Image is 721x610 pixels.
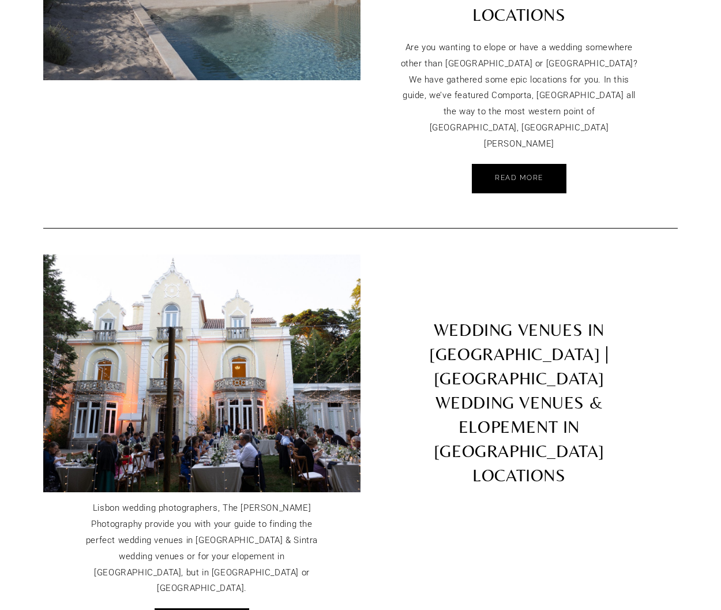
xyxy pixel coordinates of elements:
a: Read More [472,164,566,193]
a: WEDDING VENUES IN [GEOGRAPHIC_DATA] | [GEOGRAPHIC_DATA] WEDDING VENUES & ELOPEMENT IN [GEOGRAPHIC... [360,255,678,493]
img: WEDDING VENUES IN LISBON | SINTRA WEDDING VENUES &amp; ELOPEMENT IN LISBON LOCATIONS [20,255,384,493]
p: , The [PERSON_NAME] Photography provide you with your guide to finding the perfect wedding venues... [82,500,322,597]
span: Read More [495,174,543,182]
a: Lisbon wedding photographers [93,503,218,513]
p: Are you wanting to elope or have a wedding somewhere other than [GEOGRAPHIC_DATA] or [GEOGRAPHIC_... [399,40,639,152]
